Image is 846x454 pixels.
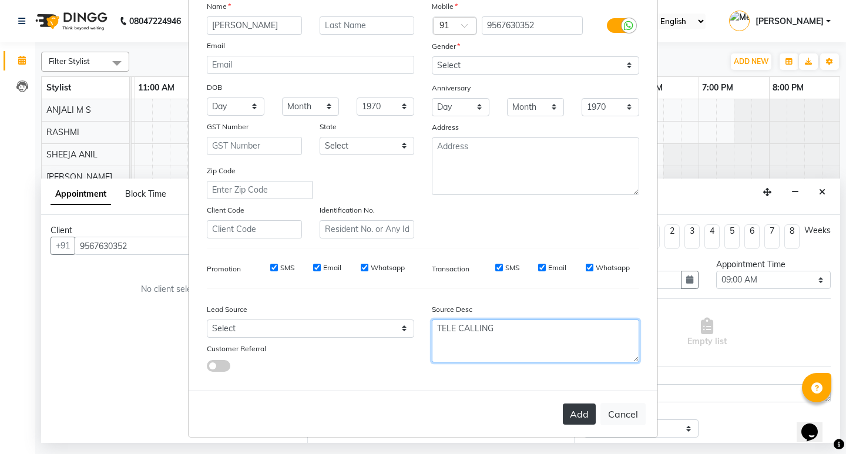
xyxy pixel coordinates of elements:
[432,1,458,12] label: Mobile
[432,264,469,274] label: Transaction
[563,403,596,425] button: Add
[432,83,471,93] label: Anniversary
[280,263,294,273] label: SMS
[600,403,646,425] button: Cancel
[207,16,302,35] input: First Name
[207,1,231,12] label: Name
[207,82,222,93] label: DOB
[207,264,241,274] label: Promotion
[432,122,459,133] label: Address
[320,122,337,132] label: State
[207,56,414,74] input: Email
[207,137,302,155] input: GST Number
[207,205,244,216] label: Client Code
[505,263,519,273] label: SMS
[207,122,249,132] label: GST Number
[371,263,405,273] label: Whatsapp
[320,16,415,35] input: Last Name
[207,220,302,238] input: Client Code
[596,263,630,273] label: Whatsapp
[320,220,415,238] input: Resident No. or Any Id
[207,181,313,199] input: Enter Zip Code
[432,41,460,52] label: Gender
[207,166,236,176] label: Zip Code
[432,304,472,315] label: Source Desc
[323,263,341,273] label: Email
[207,304,247,315] label: Lead Source
[207,41,225,51] label: Email
[320,205,375,216] label: Identification No.
[207,344,266,354] label: Customer Referral
[548,263,566,273] label: Email
[482,16,583,35] input: Mobile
